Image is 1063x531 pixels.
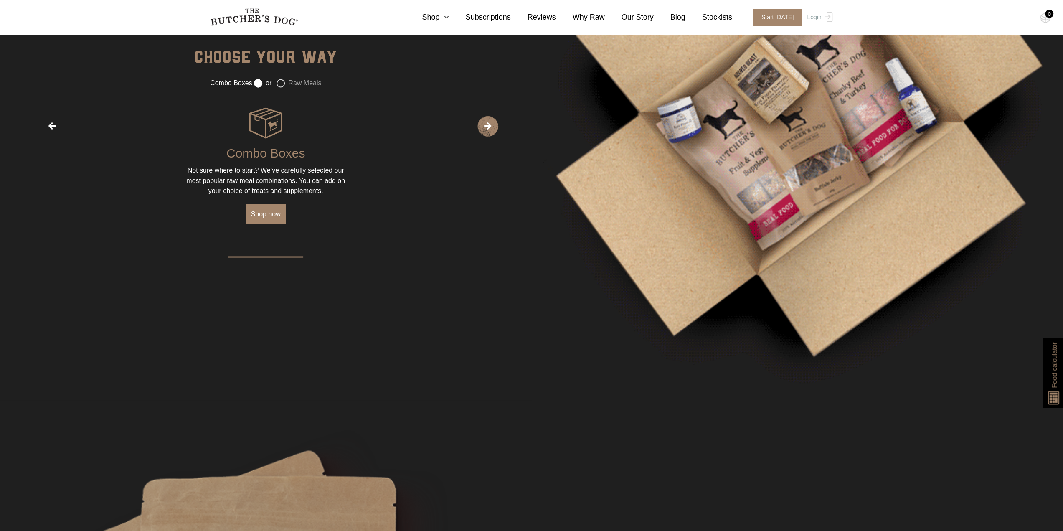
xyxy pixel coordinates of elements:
[1049,342,1059,388] span: Food calculator
[745,9,805,26] a: Start [DATE]
[42,116,63,137] span: Previous
[194,45,337,78] div: Choose your way
[805,9,832,26] a: Login
[654,12,685,23] a: Blog
[246,204,286,224] a: Shop now
[511,12,556,23] a: Reviews
[405,12,449,23] a: Shop
[254,79,271,87] label: or
[226,140,305,165] div: Combo Boxes
[449,12,510,23] a: Subscriptions
[556,12,605,23] a: Why Raw
[605,12,654,23] a: Our Story
[477,116,498,137] span: Next
[685,12,732,23] a: Stockists
[1045,10,1053,18] div: 0
[210,78,252,88] label: Combo Boxes
[753,9,802,26] span: Start [DATE]
[277,79,321,87] label: Raw Meals
[182,165,349,196] div: Not sure where to start? We’ve carefully selected our most popular raw meal combinations. You can...
[1040,13,1050,23] img: TBD_Cart-Empty.png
